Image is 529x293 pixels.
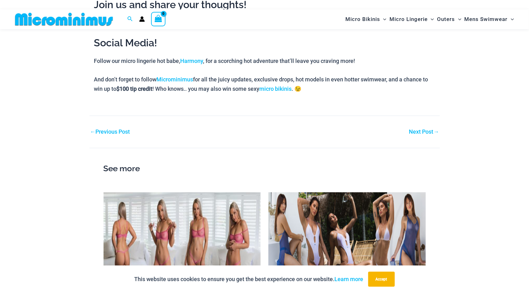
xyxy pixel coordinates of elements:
span: Menu Toggle [508,11,514,27]
a: OutersMenu ToggleMenu Toggle [436,11,463,27]
a: Micro LingerieMenu ToggleMenu Toggle [388,11,435,27]
h2: See more [104,162,426,175]
span: Micro Bikinis [345,11,380,27]
span: → [434,128,439,135]
a: View Shopping Cart, empty [151,12,165,26]
span: Menu Toggle [428,11,434,27]
p: Follow our micro lingerie hot babe, , for a scorching hot adventure that’ll leave you craving more! [94,56,435,66]
span: Mens Swimwear [465,11,508,27]
a: Learn more [335,276,364,282]
a: Micro BikinisMenu ToggleMenu Toggle [344,11,388,27]
a: ←Previous Post [90,129,130,135]
nav: Site Navigation [343,10,516,28]
img: MM BTS Sammy 2000 x 700 Thumbnail 1 [104,192,261,281]
img: SKYE 2000 x 700 Thumbnail [268,192,426,281]
span: Outers [437,11,455,27]
a: micro bikinis [260,85,292,92]
img: MM SHOP LOGO FLAT [13,12,115,26]
span: Menu Toggle [380,11,386,27]
nav: Post navigation [89,116,440,136]
a: Microminimus [157,76,193,83]
a: Account icon link [139,16,145,22]
strong: $100 tip credit [117,85,153,92]
a: Mens SwimwearMenu ToggleMenu Toggle [463,11,516,27]
p: And don’t forget to follow for all the juicy updates, exclusive drops, hot models in even hotter ... [94,75,435,93]
h2: Social Media! [94,36,435,49]
a: Search icon link [127,15,133,23]
span: ← [90,128,96,135]
p: This website uses cookies to ensure you get the best experience on our website. [135,275,364,284]
span: Menu Toggle [455,11,461,27]
a: Harmony [181,58,203,64]
a: Next Post→ [409,129,439,135]
span: Micro Lingerie [389,11,428,27]
button: Accept [368,272,395,287]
